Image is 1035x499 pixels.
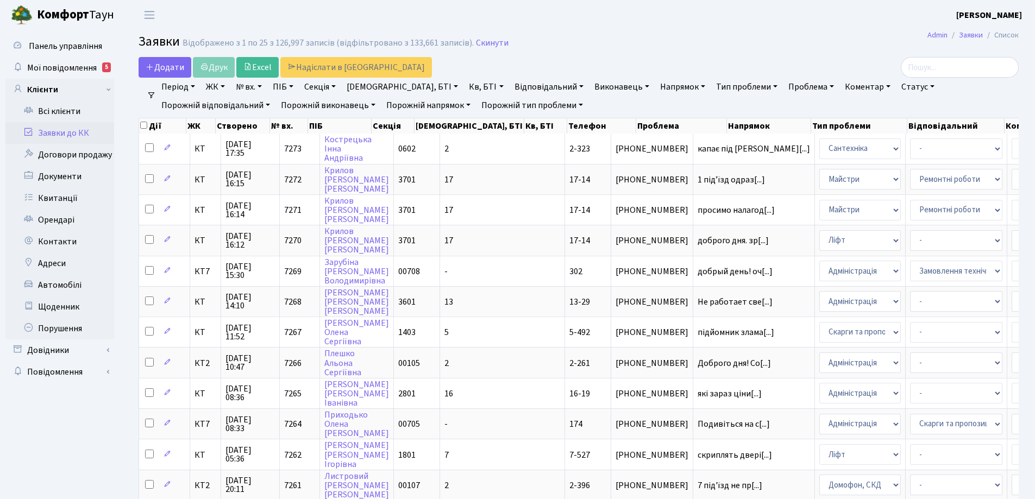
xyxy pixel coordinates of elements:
[284,326,302,338] span: 7267
[616,206,688,214] span: [PHONE_NUMBER]
[225,293,275,310] span: [DATE] 14:10
[569,266,582,277] span: 302
[616,175,688,184] span: [PHONE_NUMBER]
[5,166,114,187] a: Документи
[616,236,688,245] span: [PHONE_NUMBER]
[139,57,191,78] a: Додати
[569,449,590,461] span: 7-527
[195,175,216,184] span: КТ
[225,170,275,188] span: [DATE] 16:15
[324,195,389,225] a: Крилов[PERSON_NAME][PERSON_NAME]
[444,296,453,308] span: 13
[324,317,389,348] a: [PERSON_NAME]ОленаСергіївна
[284,479,302,491] span: 7261
[616,359,688,368] span: [PHONE_NUMBER]
[444,266,448,277] span: -
[616,420,688,428] span: [PHONE_NUMBER]
[284,204,302,216] span: 7271
[840,78,895,96] a: Коментар
[216,118,270,134] th: Створено
[901,57,1019,78] input: Пошук...
[656,78,710,96] a: Напрямок
[195,267,216,276] span: КТ7
[225,140,275,157] span: [DATE] 17:35
[11,4,33,26] img: logo.png
[195,481,216,490] span: КТ2
[186,118,216,134] th: ЖК
[225,415,275,433] span: [DATE] 08:33
[195,451,216,459] span: КТ
[284,235,302,247] span: 7270
[616,481,688,490] span: [PHONE_NUMBER]
[616,144,688,153] span: [PHONE_NUMBER]
[324,225,389,256] a: Крилов[PERSON_NAME][PERSON_NAME]
[284,143,302,155] span: 7273
[195,206,216,214] span: КТ
[308,118,372,134] th: ПІБ
[897,78,939,96] a: Статус
[5,339,114,361] a: Довідники
[956,9,1022,21] b: [PERSON_NAME]
[569,357,590,369] span: 2-261
[398,388,416,400] span: 2801
[5,187,114,209] a: Квитанції
[342,78,462,96] a: [DEMOGRAPHIC_DATA], БТІ
[231,78,266,96] a: № вх.
[698,266,773,277] span: добрый день! оч[...]
[146,61,184,73] span: Додати
[195,144,216,153] span: КТ
[268,78,298,96] a: ПІБ
[444,418,448,430] span: -
[236,57,279,78] a: Excel
[5,361,114,383] a: Повідомлення
[225,476,275,494] span: [DATE] 20:11
[956,9,1022,22] a: [PERSON_NAME]
[324,440,389,470] a: [PERSON_NAME][PERSON_NAME]Ігорівна
[616,389,688,398] span: [PHONE_NUMBER]
[811,118,907,134] th: Тип проблеми
[195,420,216,428] span: КТ7
[398,204,416,216] span: 3701
[324,287,389,317] a: [PERSON_NAME][PERSON_NAME][PERSON_NAME]
[616,451,688,459] span: [PHONE_NUMBER]
[444,449,449,461] span: 7
[202,78,229,96] a: ЖК
[569,174,590,186] span: 17-14
[139,32,180,51] span: Заявки
[569,143,590,155] span: 2-323
[195,389,216,398] span: КТ
[698,326,774,338] span: підйомник злама[...]
[372,118,415,134] th: Секція
[5,79,114,100] a: Клієнти
[698,357,771,369] span: Доброго дня! Со[...]
[569,235,590,247] span: 17-14
[444,204,453,216] span: 17
[465,78,507,96] a: Кв, БТІ
[5,35,114,57] a: Панель управління
[959,29,983,41] a: Заявки
[590,78,654,96] a: Виконавець
[398,296,416,308] span: 3601
[225,384,275,402] span: [DATE] 08:36
[324,134,372,164] a: КострецькаІннаАндріївна
[284,174,302,186] span: 7272
[636,118,726,134] th: Проблема
[698,418,770,430] span: Подивіться на с[...]
[524,118,567,134] th: Кв, БТІ
[324,348,361,378] a: ПлешкоАльонаСергіївна
[139,118,186,134] th: Дії
[569,479,590,491] span: 2-396
[27,62,97,74] span: Мої повідомлення
[37,6,89,23] b: Комфорт
[225,446,275,463] span: [DATE] 05:36
[698,143,810,155] span: капає під [PERSON_NAME][...]
[911,24,1035,47] nav: breadcrumb
[136,6,163,24] button: Переключити навігацію
[616,267,688,276] span: [PHONE_NUMBER]
[510,78,588,96] a: Відповідальний
[727,118,811,134] th: Напрямок
[569,204,590,216] span: 17-14
[5,144,114,166] a: Договори продажу
[225,324,275,341] span: [DATE] 11:52
[195,328,216,337] span: КТ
